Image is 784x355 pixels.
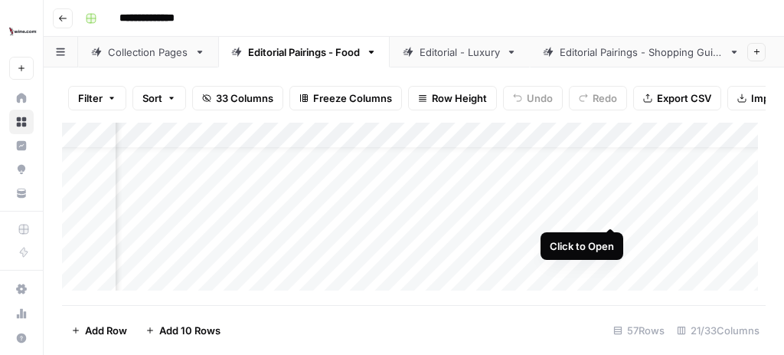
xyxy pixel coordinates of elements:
span: 33 Columns [216,90,273,106]
div: Collection Pages [108,44,188,60]
button: Add Row [62,318,136,343]
span: Undo [527,90,553,106]
div: Editorial Pairings - Food [248,44,360,60]
div: Editorial Pairings - Shopping Guide [560,44,723,60]
button: Undo [503,86,563,110]
a: Settings [9,277,34,301]
a: Editorial Pairings - Shopping Guide [530,37,753,67]
span: Redo [593,90,617,106]
div: Editorial - Luxury [420,44,500,60]
button: Sort [132,86,186,110]
span: Export CSV [657,90,711,106]
a: Browse [9,110,34,134]
button: Row Height [408,86,497,110]
button: Redo [569,86,627,110]
a: Editorial Pairings - Food [218,37,390,67]
a: Collection Pages [78,37,218,67]
button: Help + Support [9,326,34,350]
span: Add Row [85,323,127,338]
span: Add 10 Rows [159,323,220,338]
a: Opportunities [9,157,34,182]
button: Freeze Columns [289,86,402,110]
div: 57 Rows [607,318,671,343]
div: 21/33 Columns [671,318,766,343]
a: Your Data [9,181,34,205]
button: Export CSV [633,86,721,110]
a: Insights [9,133,34,158]
a: Home [9,86,34,110]
span: Row Height [432,90,487,106]
a: Usage [9,301,34,326]
div: Click to Open [550,238,614,254]
button: Filter [68,86,126,110]
a: Editorial - Luxury [390,37,530,67]
span: Filter [78,90,103,106]
span: Freeze Columns [313,90,392,106]
img: Wine Logo [9,18,37,45]
span: Sort [142,90,162,106]
button: 33 Columns [192,86,283,110]
button: Add 10 Rows [136,318,230,343]
button: Workspace: Wine [9,12,34,51]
